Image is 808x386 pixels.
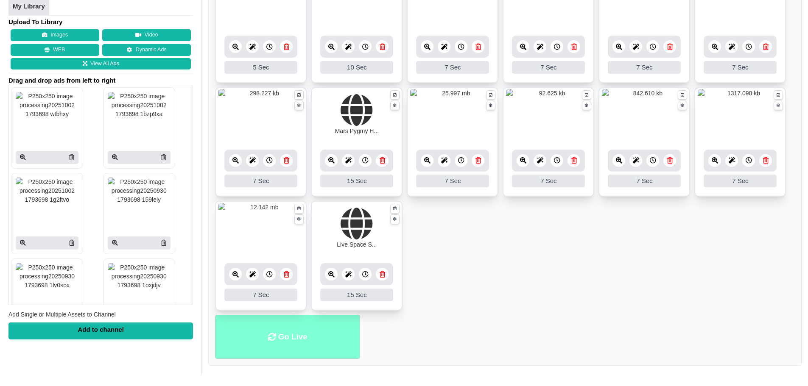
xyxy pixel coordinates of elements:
div: 7 Sec [608,175,681,187]
img: P250x250 image processing20251002 1793698 1bzp9xa [108,92,171,134]
img: P250x250 image processing20251002 1793698 1g2ftvo [16,178,78,220]
div: 15 Sec [320,289,393,301]
div: 7 Sec [704,61,777,74]
button: Video [102,29,191,41]
div: 7 Sec [512,61,585,74]
div: 15 Sec [320,175,393,187]
div: Mars Pygmy H... [335,127,379,136]
a: Dynamic Ads [102,44,191,56]
img: P250x250 image processing20250930 1793698 1oxjdjv [108,263,171,305]
h4: Upload To Library [8,18,193,26]
img: P250x250 image processing20250930 1793698 1lv0sox [16,263,78,305]
button: Images [11,29,99,41]
img: 12.142 mb [218,203,303,256]
div: 7 Sec [704,175,777,187]
span: Add Single or Multiple Assets to Channel [8,311,116,318]
div: 7 Sec [224,289,297,301]
div: 7 Sec [416,61,489,74]
div: Live Space S... [337,240,377,249]
img: P250x250 image processing20251002 1793698 wtbhxy [16,92,78,134]
img: P250x250 image processing20250930 1793698 159lely [108,178,171,220]
div: 10 Sec [320,61,393,74]
div: Add to channel [8,322,193,339]
button: WEB [11,44,99,56]
img: 92.625 kb [506,89,591,142]
img: 298.227 kb [218,89,303,142]
img: 25.997 mb [410,89,495,142]
img: 842.610 kb [602,89,687,142]
li: Go Live [215,315,360,359]
div: 7 Sec [512,175,585,187]
div: 7 Sec [416,175,489,187]
img: 1317.098 kb [698,89,783,142]
div: 7 Sec [224,175,297,187]
span: Drag and drop ads from left to right [8,76,193,85]
iframe: Chat Widget [766,345,808,386]
div: 7 Sec [608,61,681,74]
div: 5 Sec [224,61,297,74]
a: View All Ads [11,58,191,70]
